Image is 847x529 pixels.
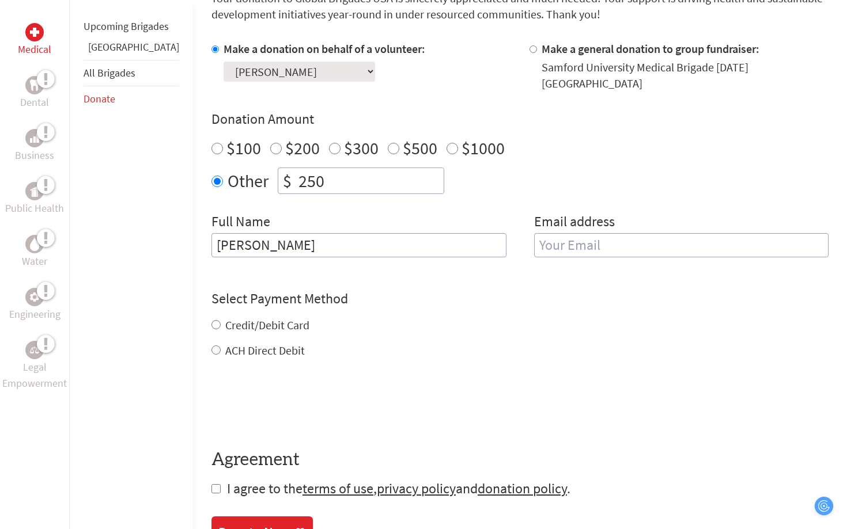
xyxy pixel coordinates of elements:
label: $200 [285,137,320,159]
label: $1000 [462,137,505,159]
div: Water [25,235,44,253]
div: Engineering [25,288,44,306]
label: $500 [403,137,437,159]
div: Business [25,129,44,147]
a: terms of use [302,479,373,497]
div: Dental [25,76,44,94]
li: Upcoming Brigades [84,14,179,39]
label: Make a donation on behalf of a volunteer: [224,41,425,56]
input: Enter Amount [296,168,444,193]
a: Public HealthPublic Health [5,182,64,216]
span: I agree to the , and . [227,479,570,497]
label: ACH Direct Debit [225,343,305,357]
a: WaterWater [22,235,47,269]
a: DentalDental [20,76,49,111]
label: Full Name [211,212,270,233]
img: Public Health [30,185,39,197]
label: Credit/Debit Card [225,318,309,332]
img: Legal Empowerment [30,347,39,353]
img: Dental [30,79,39,90]
div: Samford University Medical Brigade [DATE] [GEOGRAPHIC_DATA] [542,59,829,92]
h4: Select Payment Method [211,290,829,308]
label: Email address [534,212,615,233]
li: Donate [84,86,179,112]
a: privacy policy [377,479,456,497]
iframe: reCAPTCHA [211,382,387,427]
p: Business [15,147,54,163]
img: Medical [30,28,39,37]
div: Medical [25,23,44,41]
label: $300 [344,137,379,159]
input: Your Email [534,233,829,257]
h4: Donation Amount [211,110,829,128]
label: Other [228,168,269,194]
a: Donate [84,92,115,105]
img: Business [30,134,39,143]
a: [GEOGRAPHIC_DATA] [88,40,179,54]
li: All Brigades [84,60,179,86]
a: donation policy [478,479,567,497]
label: Make a general donation to group fundraiser: [542,41,759,56]
a: All Brigades [84,66,135,79]
p: Water [22,253,47,269]
li: Guatemala [84,39,179,60]
img: Water [30,237,39,250]
p: Dental [20,94,49,111]
a: EngineeringEngineering [9,288,60,322]
a: Upcoming Brigades [84,20,169,33]
img: Engineering [30,292,39,302]
label: $100 [226,137,261,159]
a: BusinessBusiness [15,129,54,163]
p: Medical [18,41,51,58]
div: $ [278,168,296,193]
p: Legal Empowerment [2,359,67,391]
div: Public Health [25,182,44,200]
a: MedicalMedical [18,23,51,58]
a: Legal EmpowermentLegal Empowerment [2,341,67,391]
h4: Agreement [211,450,829,470]
div: Legal Empowerment [25,341,44,359]
input: Enter Full Name [211,233,506,257]
p: Engineering [9,306,60,322]
p: Public Health [5,200,64,216]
